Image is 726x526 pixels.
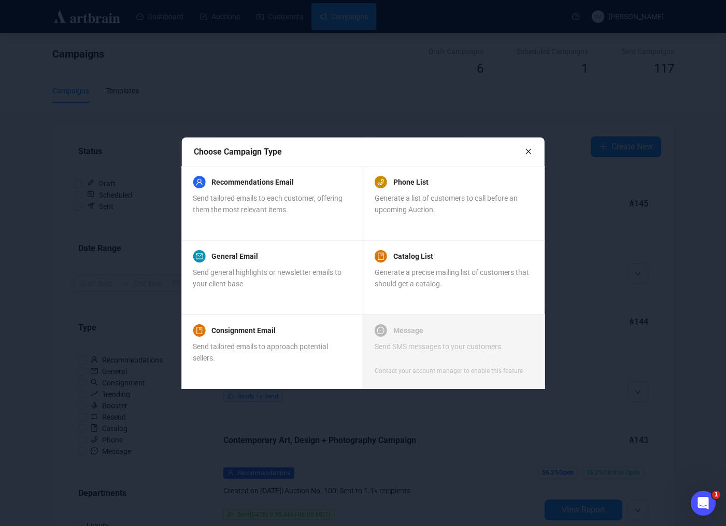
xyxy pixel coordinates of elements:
[393,176,429,188] a: Phone List
[195,178,203,186] span: user
[712,491,720,499] span: 1
[393,250,433,262] a: Catalog List
[193,194,343,214] span: Send tailored emails to each customer, offering them the most relevant items.
[193,268,341,288] span: Send general highlights or newsletter emails to your client base.
[525,148,532,155] span: close
[377,178,385,186] span: phone
[377,327,385,334] span: message
[377,253,385,260] span: book
[393,324,423,337] a: Message
[194,145,525,158] div: Choose Campaign Type
[211,324,276,337] a: Consignment Email
[375,268,529,288] span: Generate a precise mailing list of customers that should get a catalog.
[195,253,203,260] span: mail
[691,491,716,516] iframe: Intercom live chat
[193,342,328,362] span: Send tailored emails to approach potential sellers.
[375,194,518,214] span: Generate a list of customers to call before an upcoming Auction.
[375,342,503,351] span: Send SMS messages to your customers.
[375,366,523,376] div: Contact your account manager to enable this feature
[211,176,294,188] a: Recommendations Email
[195,327,203,334] span: book
[211,250,258,262] a: General Email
